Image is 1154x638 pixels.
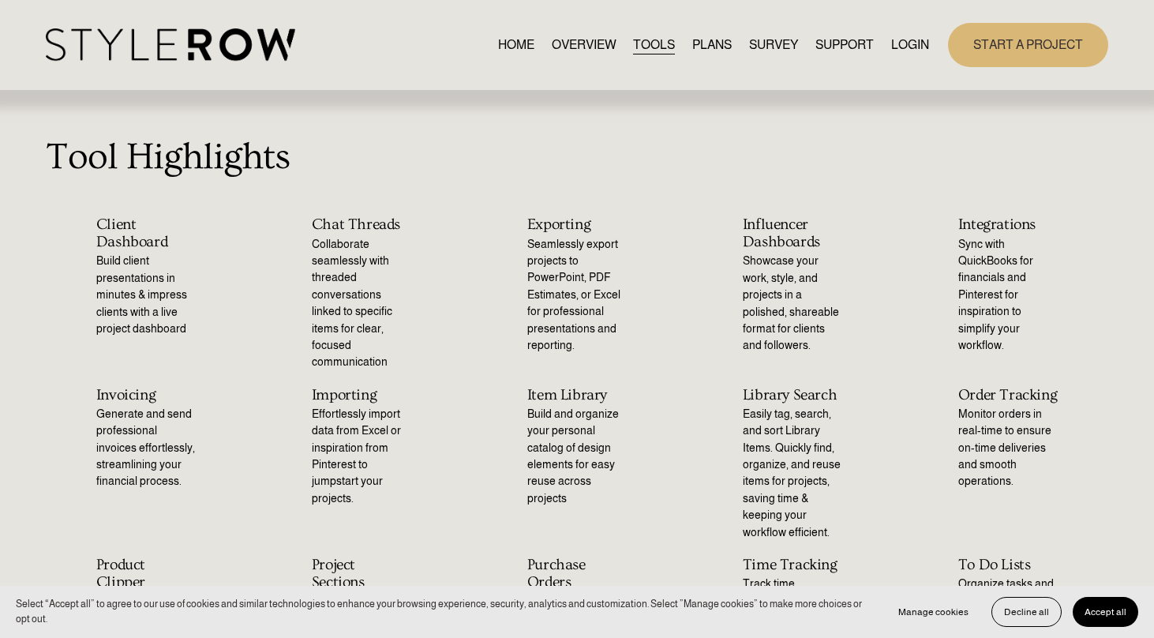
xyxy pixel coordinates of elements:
p: Select “Accept all” to agree to our use of cookies and similar technologies to enhance your brows... [16,597,871,626]
h2: Integrations [958,216,1058,234]
h2: To Do Lists [958,557,1058,574]
span: Manage cookies [898,606,969,617]
h2: Influencer Dashboards [743,216,843,250]
a: OVERVIEW [552,34,616,55]
a: PLANS [692,34,732,55]
p: Generate and send professional invoices effortlessly, streamlining your financial process. [96,406,197,490]
h2: Item Library [527,387,628,404]
h2: Order Tracking [958,387,1058,404]
h2: Library Search [743,387,843,404]
a: START A PROJECT [948,23,1108,66]
button: Manage cookies [886,597,980,627]
p: Easily tag, search, and sort Library Items. Quickly find, organize, and reuse items for projects,... [743,406,843,541]
p: Showcase your work, style, and projects in a polished, shareable format for clients and followers. [743,253,843,354]
p: Build client presentations in minutes & impress clients with a live project dashboard [96,253,197,337]
a: folder dropdown [815,34,874,55]
a: TOOLS [633,34,675,55]
h2: Product Clipper [96,557,197,591]
span: SUPPORT [815,36,874,54]
h2: Exporting [527,216,628,234]
h2: Client Dashboard [96,216,197,250]
p: Monitor orders in real-time to ensure on-time deliveries and smooth operations. [958,406,1058,490]
span: Decline all [1004,606,1049,617]
h2: Chat Threads [312,216,412,234]
p: Effortlessly import data from Excel or inspiration from Pinterest to jumpstart your projects. [312,406,412,507]
h2: Project Sections [312,557,412,591]
h2: Importing [312,387,412,404]
button: Accept all [1073,597,1138,627]
p: Sync with QuickBooks for financials and Pinterest for inspiration to simplify your workflow. [958,236,1058,355]
h2: Time Tracking [743,557,843,574]
a: SURVEY [749,34,798,55]
a: LOGIN [891,34,929,55]
img: StyleRow [46,28,294,61]
p: Seamlessly export projects to PowerPoint, PDF Estimates, or Excel for professional presentations ... [527,236,628,355]
p: Collaborate seamlessly with threaded conversations linked to specific items for clear, focused co... [312,236,412,371]
p: Tool Highlights [46,129,1107,185]
p: Build and organize your personal catalog of design elements for easy reuse across projects [527,406,628,507]
a: HOME [498,34,534,55]
button: Decline all [991,597,1062,627]
h2: Invoicing [96,387,197,404]
span: Accept all [1085,606,1126,617]
h2: Purchase Orders [527,557,628,591]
